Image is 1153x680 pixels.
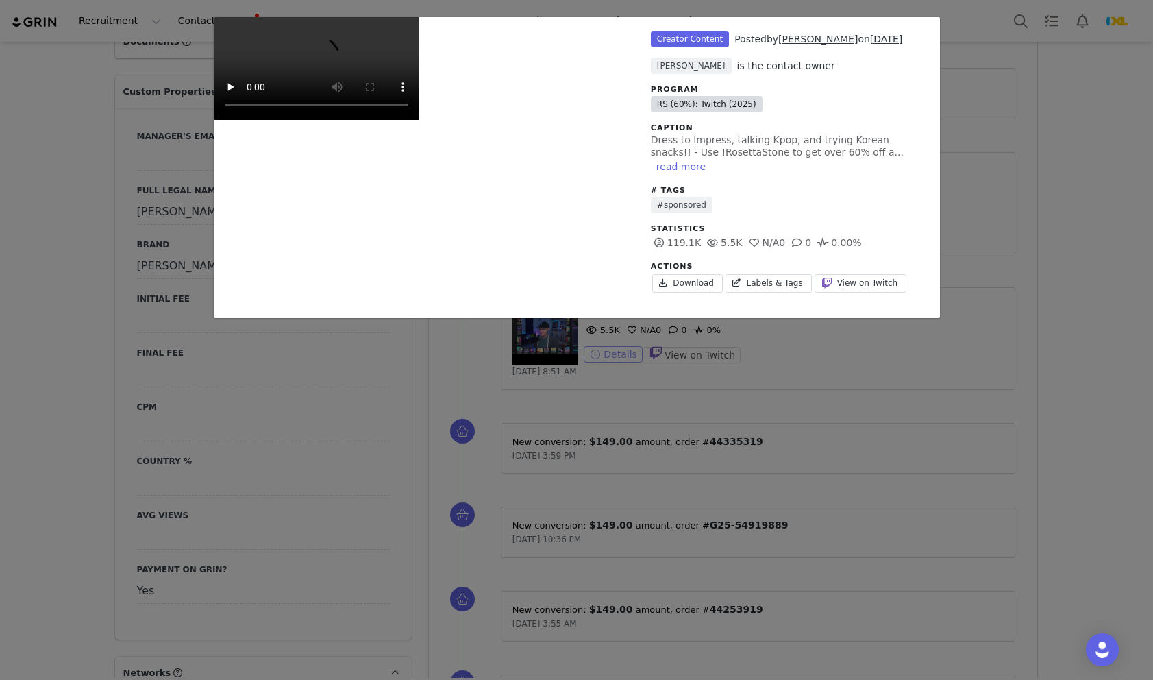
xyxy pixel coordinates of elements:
[5,5,467,63] body: Hi [PERSON_NAME], Thank you so much for working with IXL Learning (HQ)! Your payment of $1250.00 ...
[214,17,940,318] div: Unlabeled
[789,237,811,248] span: 0
[767,34,858,45] span: by
[837,277,897,289] span: View on Twitch
[651,197,712,213] a: #sponsored
[652,274,723,293] a: Download
[651,84,926,96] div: Program
[737,59,835,73] div: is the contact owner
[734,32,902,47] div: Posted on
[651,134,904,158] span: Dress to Impress, talking Kpop, and trying Korean snacks!! - Use !RosettaStone to get over 60% of...
[651,185,926,197] div: # Tags
[651,31,729,47] span: Creator Content
[1086,633,1119,666] div: Open Intercom Messenger
[11,11,562,26] body: Rich Text Area. Press ALT-0 for help.
[815,274,906,293] a: View on Twitch
[704,237,742,248] span: 5.5K
[651,223,926,235] div: Statistics
[870,34,902,45] a: [DATE]
[726,274,812,293] a: Labels & Tags
[746,237,780,248] span: N/A
[651,58,732,74] span: [PERSON_NAME]
[746,237,786,248] span: 0
[651,96,763,112] a: RS (60%): Twitch (2025)
[778,34,858,45] a: [PERSON_NAME]
[815,237,861,248] span: 0.00%
[651,158,711,175] button: read more
[651,261,926,273] div: Actions
[651,123,926,134] div: Caption
[651,237,701,248] span: 119.1K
